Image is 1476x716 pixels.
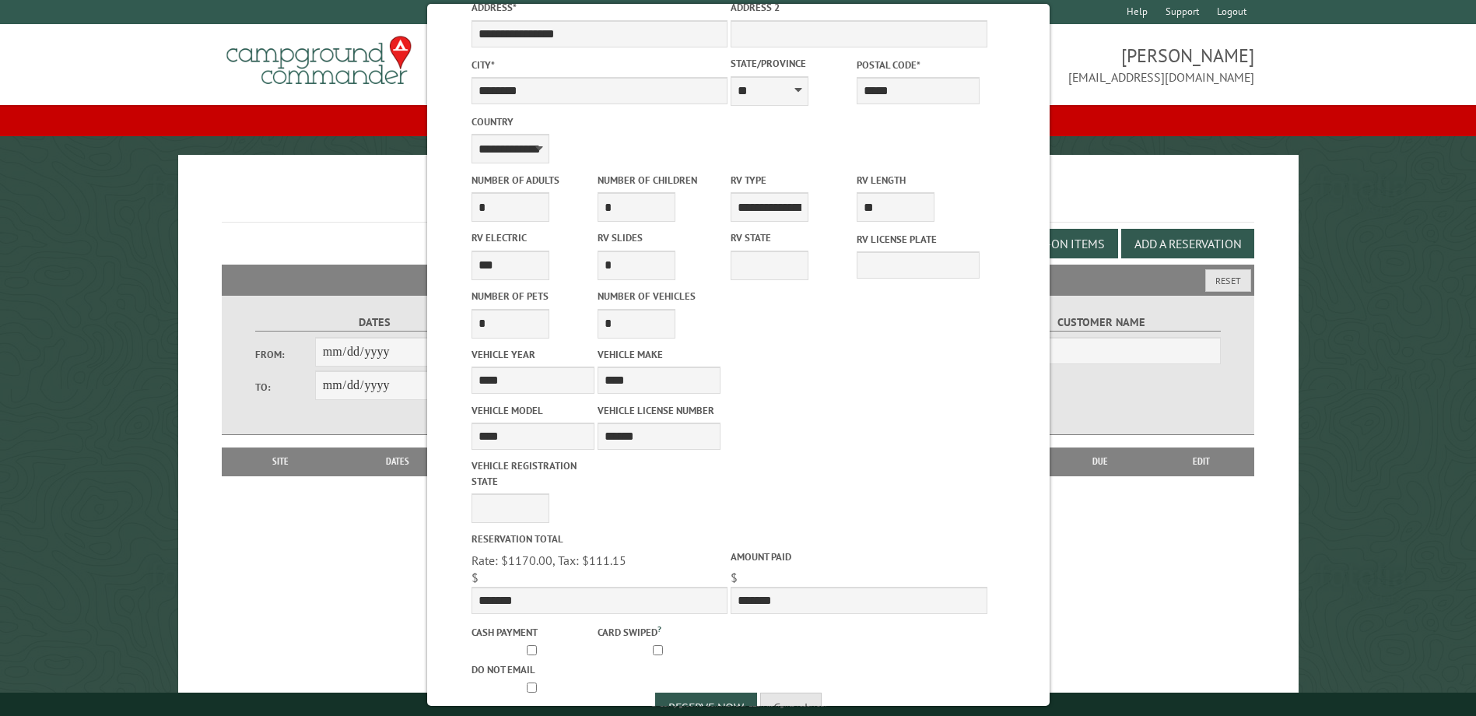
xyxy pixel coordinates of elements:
[331,447,465,476] th: Dates
[471,458,594,488] label: Vehicle Registration state
[731,570,738,585] span: $
[255,314,493,332] label: Dates
[471,532,727,546] label: Reservation Total
[857,173,980,188] label: RV Length
[597,289,720,304] label: Number of Vehicles
[471,625,594,640] label: Cash payment
[471,173,594,188] label: Number of Adults
[657,623,661,634] a: ?
[230,447,331,476] th: Site
[597,347,720,362] label: Vehicle Make
[857,232,980,247] label: RV License Plate
[983,314,1220,332] label: Customer Name
[471,347,594,362] label: Vehicle Year
[222,30,416,91] img: Campground Commander
[222,265,1253,294] h2: Filters
[984,229,1118,258] button: Edit Add-on Items
[471,570,478,585] span: $
[471,403,594,418] label: Vehicle Model
[471,289,594,304] label: Number of Pets
[597,403,720,418] label: Vehicle License Number
[255,380,314,395] label: To:
[1149,447,1254,476] th: Edit
[597,173,720,188] label: Number of Children
[731,230,854,245] label: RV State
[1051,447,1149,476] th: Due
[471,230,594,245] label: RV Electric
[650,699,826,709] small: © Campground Commander LLC. All rights reserved.
[222,180,1253,223] h1: Reservations
[471,662,594,677] label: Do not email
[1205,269,1251,292] button: Reset
[597,623,720,640] label: Card swiped
[597,230,720,245] label: RV Slides
[471,58,727,72] label: City
[731,56,854,71] label: State/Province
[1121,229,1254,258] button: Add a Reservation
[731,173,854,188] label: RV Type
[857,58,980,72] label: Postal Code
[471,114,727,129] label: Country
[471,553,626,568] span: Rate: $1170.00, Tax: $111.15
[255,347,314,362] label: From:
[731,549,987,564] label: Amount paid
